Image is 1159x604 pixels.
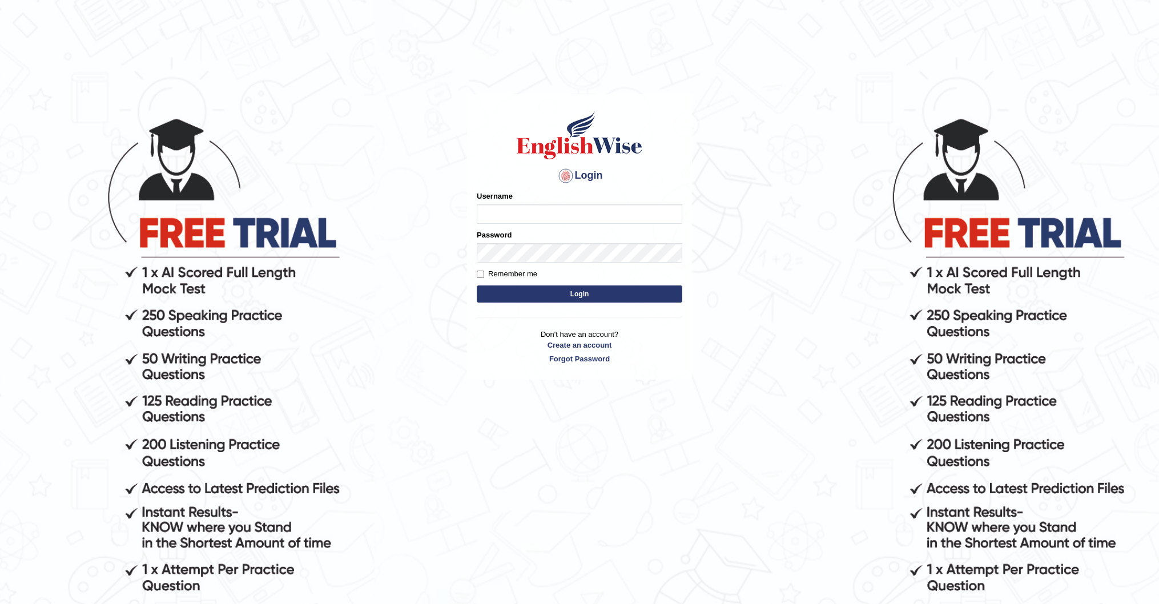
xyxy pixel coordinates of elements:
[477,353,682,364] a: Forgot Password
[477,268,537,280] label: Remember me
[477,167,682,185] h4: Login
[514,110,645,161] img: Logo of English Wise sign in for intelligent practice with AI
[477,191,513,202] label: Username
[477,340,682,351] a: Create an account
[477,285,682,303] button: Login
[477,271,484,278] input: Remember me
[477,329,682,364] p: Don't have an account?
[477,229,512,240] label: Password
